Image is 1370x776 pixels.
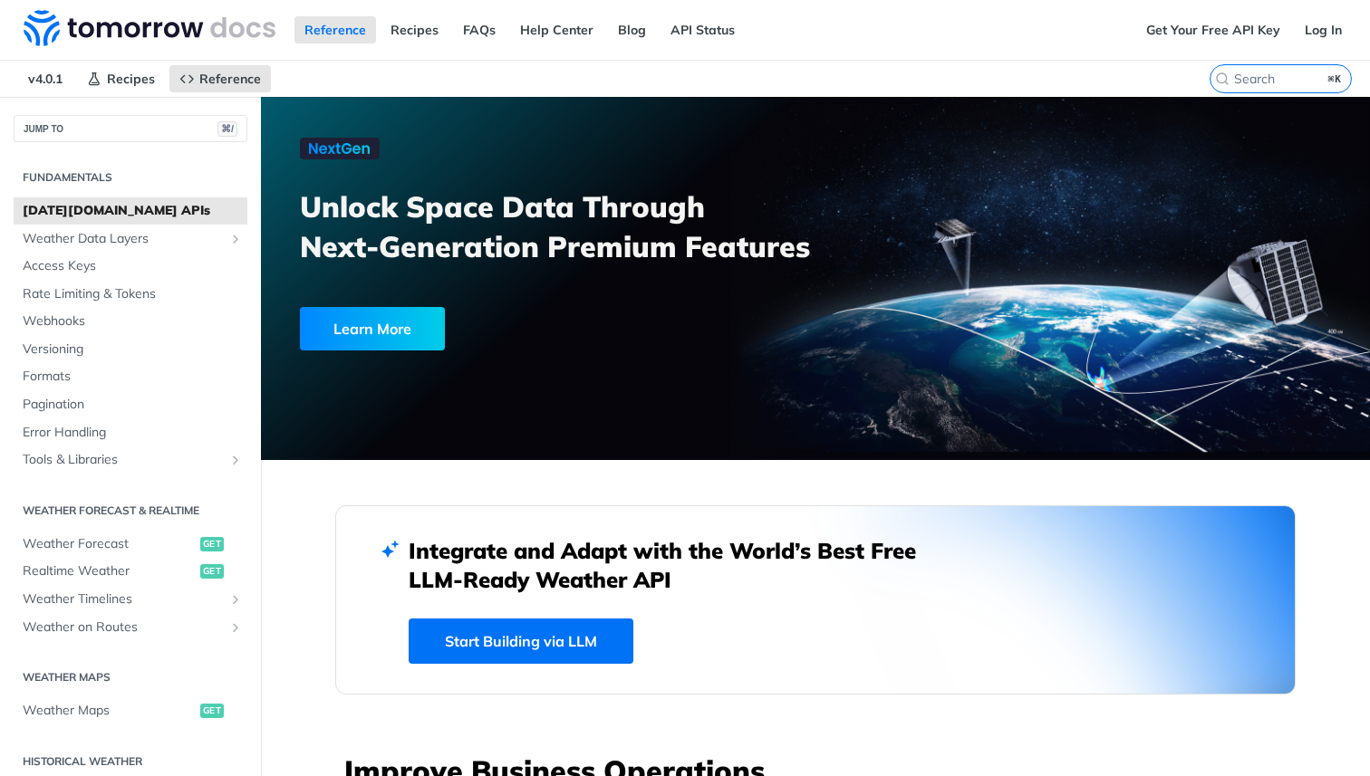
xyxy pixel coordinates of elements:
[1215,72,1230,86] svg: Search
[661,16,745,43] a: API Status
[300,307,445,350] div: Learn More
[294,16,376,43] a: Reference
[228,620,243,635] button: Show subpages for Weather on Routes
[200,564,224,579] span: get
[1295,16,1352,43] a: Log In
[14,391,247,418] a: Pagination
[14,697,247,724] a: Weather Mapsget
[14,558,247,585] a: Realtime Weatherget
[199,71,261,87] span: Reference
[23,618,224,637] span: Weather on Routes
[14,446,247,474] a: Tools & LibrariesShow subpages for Tools & Libraries
[1136,16,1290,43] a: Get Your Free API Key
[23,312,243,331] span: Webhooks
[381,16,449,43] a: Recipes
[1324,70,1346,88] kbd: ⌘K
[23,590,224,608] span: Weather Timelines
[510,16,603,43] a: Help Center
[14,419,247,446] a: Error Handling
[14,586,247,613] a: Weather TimelinesShow subpages for Weather Timelines
[300,187,835,266] h3: Unlock Space Data Through Next-Generation Premium Features
[24,10,275,46] img: Tomorrow.io Weather API Docs
[300,138,380,159] img: NextGen
[77,65,165,92] a: Recipes
[14,253,247,280] a: Access Keys
[23,396,243,414] span: Pagination
[200,537,224,551] span: get
[14,503,247,519] h2: Weather Forecast & realtime
[14,225,247,253] a: Weather Data LayersShow subpages for Weather Data Layers
[14,197,247,225] a: [DATE][DOMAIN_NAME] APIs
[23,424,243,442] span: Error Handling
[14,669,247,685] h2: Weather Maps
[23,202,243,220] span: [DATE][DOMAIN_NAME] APIs
[18,65,72,92] span: v4.0.1
[14,308,247,335] a: Webhooks
[23,535,196,553] span: Weather Forecast
[23,562,196,580] span: Realtime Weather
[228,232,243,246] button: Show subpages for Weather Data Layers
[23,702,196,720] span: Weather Maps
[409,618,633,664] a: Start Building via LLM
[14,363,247,390] a: Formats
[14,336,247,363] a: Versioning
[14,169,247,186] h2: Fundamentals
[14,531,247,558] a: Weather Forecastget
[228,592,243,607] button: Show subpages for Weather Timelines
[107,71,155,87] span: Recipes
[23,340,243,359] span: Versioning
[300,307,728,350] a: Learn More
[217,121,237,137] span: ⌘/
[453,16,506,43] a: FAQs
[23,285,243,303] span: Rate Limiting & Tokens
[14,281,247,308] a: Rate Limiting & Tokens
[23,451,224,469] span: Tools & Libraries
[608,16,656,43] a: Blog
[200,704,224,718] span: get
[23,257,243,275] span: Access Keys
[14,614,247,641] a: Weather on RoutesShow subpages for Weather on Routes
[169,65,271,92] a: Reference
[14,753,247,770] h2: Historical Weather
[14,115,247,142] button: JUMP TO⌘/
[409,536,943,594] h2: Integrate and Adapt with the World’s Best Free LLM-Ready Weather API
[23,230,224,248] span: Weather Data Layers
[228,453,243,467] button: Show subpages for Tools & Libraries
[23,368,243,386] span: Formats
